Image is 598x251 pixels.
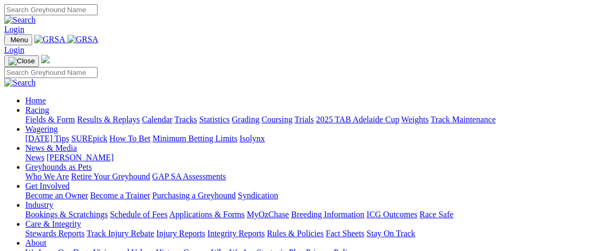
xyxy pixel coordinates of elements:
a: News & Media [25,143,77,152]
a: Who We Are [25,172,69,181]
a: Wagering [25,124,58,133]
img: logo-grsa-white.png [41,55,50,63]
img: GRSA [67,35,99,44]
a: Tracks [175,115,197,124]
img: GRSA [34,35,65,44]
a: Weights [401,115,429,124]
a: Become an Owner [25,191,88,200]
a: Login [4,25,24,34]
a: News [25,153,44,162]
a: Stewards Reports [25,229,84,238]
a: Become a Trainer [90,191,150,200]
a: Applications & Forms [169,210,245,219]
a: Race Safe [419,210,453,219]
img: Search [4,15,36,25]
a: Coursing [262,115,293,124]
a: Greyhounds as Pets [25,162,92,171]
a: Minimum Betting Limits [152,134,237,143]
a: Bookings & Scratchings [25,210,108,219]
a: Integrity Reports [207,229,265,238]
a: Retire Your Greyhound [71,172,150,181]
a: Rules & Policies [267,229,324,238]
div: Industry [25,210,594,219]
a: [PERSON_NAME] [46,153,113,162]
a: Fields & Form [25,115,75,124]
div: News & Media [25,153,594,162]
input: Search [4,4,98,15]
a: Get Involved [25,181,70,190]
a: Stay On Track [366,229,415,238]
a: Track Maintenance [431,115,496,124]
div: Care & Integrity [25,229,594,238]
a: Injury Reports [156,229,205,238]
input: Search [4,67,98,78]
a: Trials [294,115,314,124]
div: Racing [25,115,594,124]
a: Breeding Information [291,210,364,219]
a: Home [25,96,46,105]
img: Search [4,78,36,88]
a: Isolynx [239,134,265,143]
span: Menu [11,36,28,44]
a: Care & Integrity [25,219,81,228]
a: Login [4,45,24,54]
a: GAP SA Assessments [152,172,226,181]
a: Industry [25,200,53,209]
a: Syndication [238,191,278,200]
a: About [25,238,46,247]
div: Wagering [25,134,594,143]
a: ICG Outcomes [366,210,417,219]
a: MyOzChase [247,210,289,219]
button: Toggle navigation [4,34,32,45]
a: Grading [232,115,259,124]
a: Fact Sheets [326,229,364,238]
img: Close [8,57,35,65]
div: Get Involved [25,191,594,200]
a: How To Bet [110,134,151,143]
a: [DATE] Tips [25,134,69,143]
a: Purchasing a Greyhound [152,191,236,200]
a: SUREpick [71,134,107,143]
a: Track Injury Rebate [86,229,154,238]
div: Greyhounds as Pets [25,172,594,181]
a: Calendar [142,115,172,124]
a: Racing [25,105,49,114]
a: Statistics [199,115,230,124]
a: Results & Replays [77,115,140,124]
a: 2025 TAB Adelaide Cup [316,115,399,124]
button: Toggle navigation [4,55,39,67]
a: Schedule of Fees [110,210,167,219]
